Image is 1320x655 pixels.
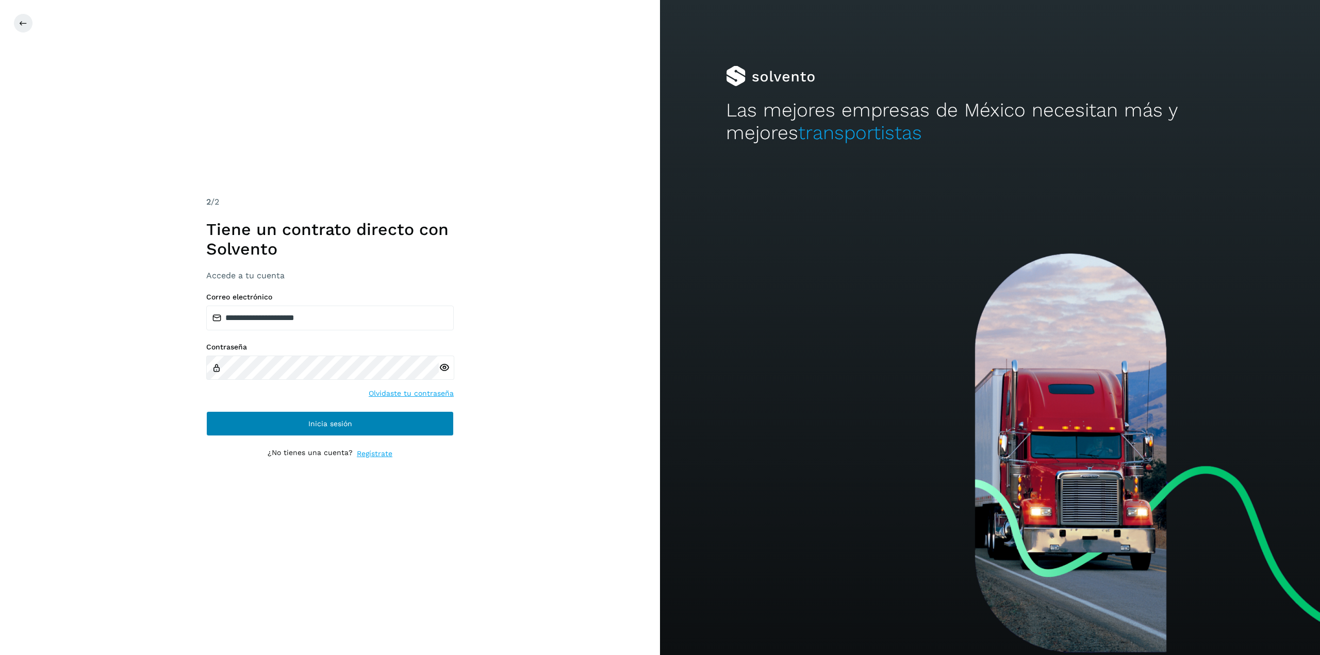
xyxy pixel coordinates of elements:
[268,448,353,459] p: ¿No tienes una cuenta?
[798,122,922,144] span: transportistas
[206,343,454,351] label: Contraseña
[206,220,454,259] h1: Tiene un contrato directo con Solvento
[726,99,1254,145] h2: Las mejores empresas de México necesitan más y mejores
[206,411,454,436] button: Inicia sesión
[206,271,454,280] h3: Accede a tu cuenta
[206,196,454,208] div: /2
[369,388,454,399] a: Olvidaste tu contraseña
[308,420,352,427] span: Inicia sesión
[206,293,454,301] label: Correo electrónico
[206,197,211,207] span: 2
[357,448,392,459] a: Regístrate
